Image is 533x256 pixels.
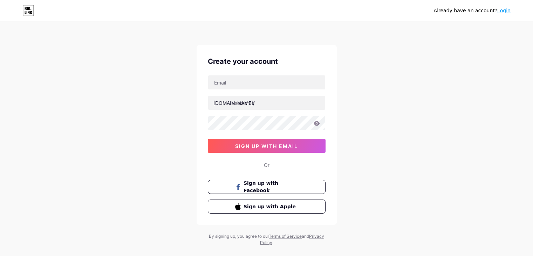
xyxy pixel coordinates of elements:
span: Sign up with Facebook [244,180,298,194]
a: Login [497,8,511,13]
div: Already have an account? [434,7,511,14]
span: sign up with email [235,143,298,149]
div: Or [264,161,269,169]
input: username [208,96,325,110]
div: [DOMAIN_NAME]/ [213,99,255,107]
div: By signing up, you agree to our and . [207,233,326,246]
span: Sign up with Apple [244,203,298,210]
a: Terms of Service [269,234,302,239]
button: Sign up with Facebook [208,180,326,194]
button: sign up with email [208,139,326,153]
div: Create your account [208,56,326,67]
button: Sign up with Apple [208,200,326,214]
input: Email [208,75,325,89]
